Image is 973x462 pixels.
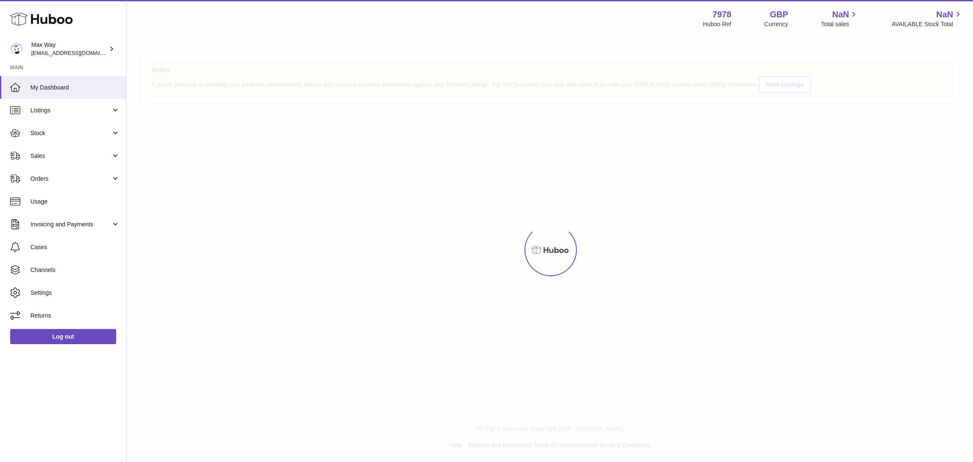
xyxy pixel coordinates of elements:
span: Invoicing and Payments [30,220,111,228]
a: NaN AVAILABLE Stock Total [891,9,963,28]
span: Usage [30,198,120,206]
span: Channels [30,266,120,274]
span: Listings [30,106,111,114]
a: NaN Total sales [821,9,859,28]
span: Settings [30,289,120,297]
div: Huboo Ref [703,20,731,28]
span: NaN [832,9,849,20]
div: Currency [764,20,788,28]
a: Log out [10,329,116,344]
span: NaN [936,9,953,20]
span: Total sales [821,20,859,28]
span: Sales [30,152,111,160]
span: My Dashboard [30,84,120,92]
div: Max Way [31,41,107,57]
span: [EMAIL_ADDRESS][DOMAIN_NAME] [31,49,124,56]
img: Max@LongevityBox.co.uk [10,43,23,55]
span: Returns [30,312,120,320]
strong: GBP [770,9,788,20]
span: AVAILABLE Stock Total [891,20,963,28]
span: Cases [30,243,120,251]
span: Orders [30,175,111,183]
strong: 7978 [712,9,731,20]
span: Stock [30,129,111,137]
